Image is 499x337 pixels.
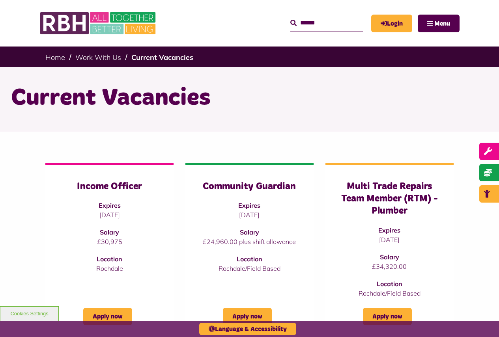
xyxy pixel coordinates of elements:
[201,264,298,273] p: Rochdale/Field Based
[131,53,193,62] a: Current Vacancies
[45,53,65,62] a: Home
[237,255,262,263] strong: Location
[61,237,158,246] p: £30,975
[100,228,119,236] strong: Salary
[97,255,122,263] strong: Location
[61,264,158,273] p: Rochdale
[434,20,450,27] span: Menu
[61,210,158,220] p: [DATE]
[99,201,121,209] strong: Expires
[238,201,260,209] strong: Expires
[223,308,272,325] a: Apply now
[75,53,121,62] a: Work With Us
[341,235,438,244] p: [DATE]
[11,83,488,114] h1: Current Vacancies
[418,15,460,32] button: Navigation
[201,237,298,246] p: £24,960.00 plus shift allowance
[341,289,438,298] p: Rochdale/Field Based
[199,323,296,335] button: Language & Accessibility
[378,226,400,234] strong: Expires
[240,228,259,236] strong: Salary
[201,181,298,193] h3: Community Guardian
[371,15,412,32] a: MyRBH
[201,210,298,220] p: [DATE]
[61,181,158,193] h3: Income Officer
[83,308,132,325] a: Apply now
[463,302,499,337] iframe: Netcall Web Assistant for live chat
[380,253,399,261] strong: Salary
[39,8,158,39] img: RBH
[363,308,412,325] a: Apply now
[341,181,438,218] h3: Multi Trade Repairs Team Member (RTM) - Plumber
[341,262,438,271] p: £34,320.00
[377,280,402,288] strong: Location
